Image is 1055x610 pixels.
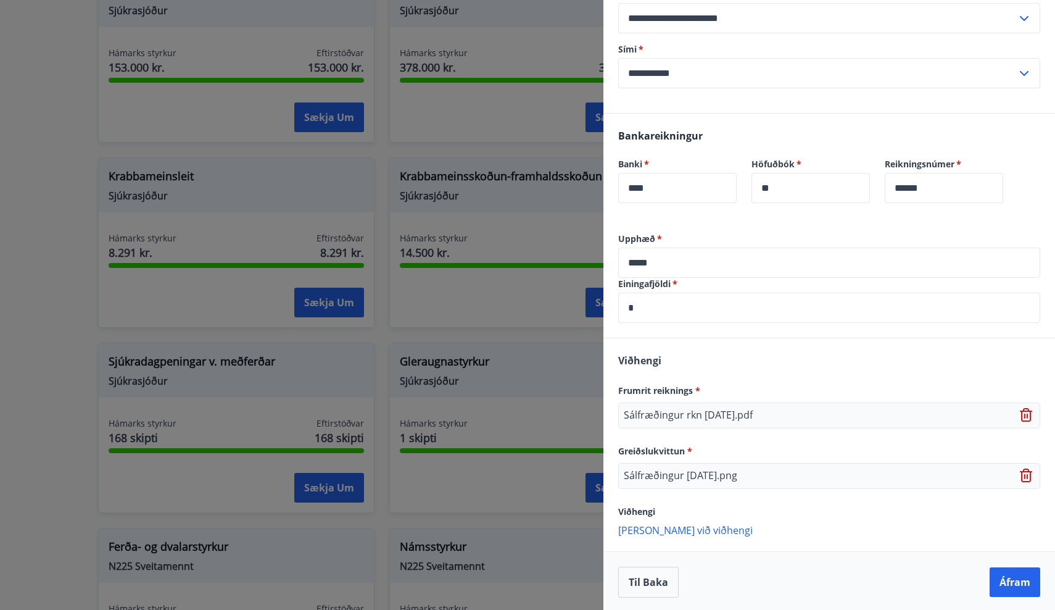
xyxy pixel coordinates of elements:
[618,293,1040,323] div: Einingafjöldi
[624,408,753,423] p: Sálfræðingur rkn [DATE].pdf
[618,158,737,170] label: Banki
[990,567,1040,597] button: Áfram
[624,469,737,483] p: Sálfræðingur [DATE].png
[618,506,655,517] span: Viðhengi
[618,524,1040,536] p: [PERSON_NAME] við viðhengi
[618,233,1040,245] label: Upphæð
[618,43,1040,56] label: Sími
[618,354,661,367] span: Viðhengi
[618,385,700,396] span: Frumrit reiknings
[618,567,679,598] button: Til baka
[618,248,1040,278] div: Upphæð
[618,445,692,457] span: Greiðslukvittun
[618,278,1040,290] label: Einingafjöldi
[885,158,1003,170] label: Reikningsnúmer
[751,158,870,170] label: Höfuðbók
[618,129,703,143] span: Bankareikningur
